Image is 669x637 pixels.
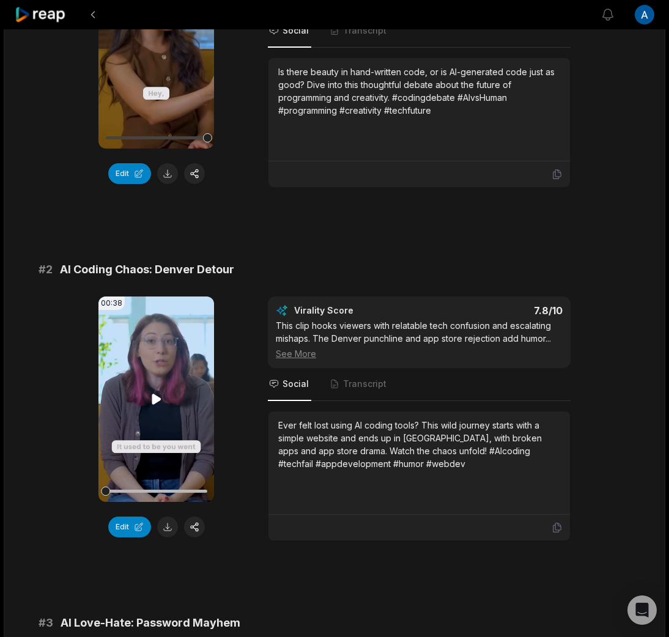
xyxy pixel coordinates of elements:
div: Is there beauty in hand-written code, or is AI-generated code just as good? Dive into this though... [278,65,560,117]
div: Open Intercom Messenger [627,595,657,625]
span: # 3 [39,614,53,631]
button: Edit [108,163,151,184]
span: AI Coding Chaos: Denver Detour [60,261,234,278]
button: Edit [108,517,151,537]
nav: Tabs [268,368,571,401]
span: # 2 [39,261,53,278]
span: Transcript [343,24,386,37]
div: 7.8 /10 [432,304,563,317]
span: Social [283,24,309,37]
video: Your browser does not support mp4 format. [98,296,214,502]
span: Transcript [343,378,386,390]
div: This clip hooks viewers with relatable tech confusion and escalating mishaps. The Denver punchlin... [276,319,563,360]
div: Virality Score [294,304,426,317]
span: Social [283,378,309,390]
nav: Tabs [268,15,571,48]
span: AI Love-Hate: Password Mayhem [61,614,240,631]
div: Ever felt lost using AI coding tools? This wild journey starts with a simple website and ends up ... [278,419,560,470]
div: See More [276,347,563,360]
